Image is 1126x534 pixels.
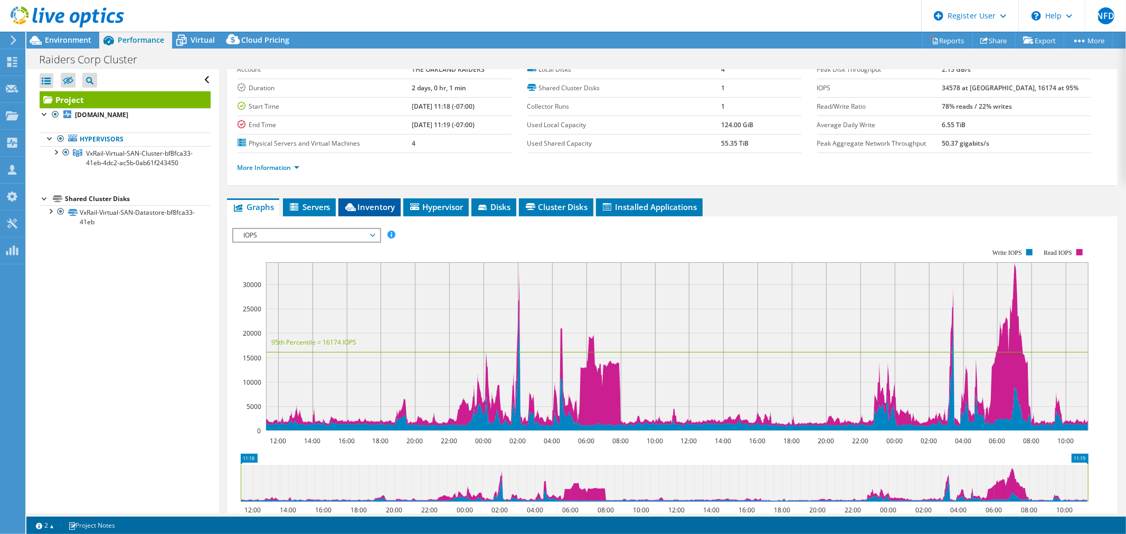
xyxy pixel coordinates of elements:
b: 2.15 GB/s [942,65,971,74]
b: 4 [721,65,725,74]
text: 04:00 [544,436,560,445]
b: 6.55 TiB [942,120,966,129]
label: Average Daily Write [817,120,942,130]
b: [DOMAIN_NAME] [75,110,128,119]
text: 20:00 [818,436,834,445]
span: Performance [118,35,164,45]
label: Physical Servers and Virtual Machines [238,138,412,149]
text: 12:00 [244,506,261,514]
text: 12:00 [680,436,697,445]
text: 12:00 [270,436,286,445]
div: Shared Cluster Disks [65,193,211,205]
b: 2 days, 0 hr, 1 min [412,83,467,92]
label: End Time [238,120,412,130]
text: 16:00 [338,436,355,445]
text: 20:00 [386,506,402,514]
text: 00:00 [880,506,896,514]
label: Account [238,64,412,75]
a: [DOMAIN_NAME] [40,108,211,122]
text: 02:00 [915,506,932,514]
text: 18:00 [774,506,790,514]
text: 10:00 [1057,436,1074,445]
text: 22:00 [441,436,457,445]
text: 00:00 [475,436,491,445]
text: 02:00 [491,506,508,514]
text: 16:00 [739,506,755,514]
b: 78% reads / 22% writes [942,102,1012,111]
text: 10:00 [647,436,663,445]
a: VxRail-Virtual-SAN-Datastore-bf8fca33-41eb [40,205,211,228]
text: 5000 [247,402,261,411]
text: 0 [257,426,261,435]
text: 06:00 [578,436,594,445]
text: 02:00 [509,436,526,445]
text: 00:00 [886,436,903,445]
a: Export [1015,32,1064,49]
b: [DATE] 11:18 (-07:00) [412,102,475,111]
span: Hypervisor [409,202,463,212]
text: 08:00 [612,436,629,445]
text: 06:00 [989,436,1005,445]
span: Servers [288,202,330,212]
text: 18:00 [783,436,800,445]
a: 2 [29,519,61,532]
label: Collector Runs [527,101,722,112]
text: 20000 [243,329,261,338]
text: 95th Percentile = 16174 IOPS [271,338,356,347]
label: Used Shared Capacity [527,138,722,149]
span: Cluster Disks [524,202,588,212]
svg: \n [1032,11,1041,21]
text: 10000 [243,378,261,387]
text: 10:00 [633,506,649,514]
label: Peak Aggregate Network Throughput [817,138,942,149]
text: 00:00 [457,506,473,514]
text: 08:00 [1021,506,1037,514]
span: Disks [477,202,511,212]
text: 25000 [243,304,261,313]
text: 02:00 [921,436,937,445]
a: More [1064,32,1113,49]
label: Start Time [238,101,412,112]
text: 22:00 [421,506,438,514]
label: Peak Disk Throughput [817,64,942,75]
span: Environment [45,35,91,45]
text: 04:00 [527,506,543,514]
a: VxRail-Virtual-SAN-Cluster-bf8fca33-41eb-4dc2-ac5b-0ab61f243450 [40,146,211,169]
b: 55.35 TiB [721,139,749,148]
a: Project [40,91,211,108]
label: Read/Write Ratio [817,101,942,112]
text: 16:00 [749,436,765,445]
text: 06:00 [986,506,1002,514]
b: 34578 at [GEOGRAPHIC_DATA], 16174 at 95% [942,83,1078,92]
b: 124.00 GiB [721,120,753,129]
span: Installed Applications [601,202,697,212]
a: Hypervisors [40,132,211,146]
b: THE OAKLAND RAIDERS [412,65,485,74]
text: 30000 [243,280,261,289]
text: 14:00 [280,506,296,514]
b: [DATE] 11:19 (-07:00) [412,120,475,129]
a: More Information [238,163,299,172]
text: 15000 [243,354,261,363]
text: Write IOPS [992,249,1022,256]
text: 14:00 [715,436,731,445]
text: 20:00 [406,436,423,445]
label: Used Local Capacity [527,120,722,130]
text: 16:00 [315,506,332,514]
h1: Raiders Corp Cluster [34,54,154,65]
span: VxRail-Virtual-SAN-Cluster-bf8fca33-41eb-4dc2-ac5b-0ab61f243450 [86,149,193,167]
a: Reports [922,32,973,49]
label: IOPS [817,83,942,93]
text: 18:00 [351,506,367,514]
span: Virtual [191,35,215,45]
text: 08:00 [1023,436,1039,445]
text: 04:00 [950,506,967,514]
text: 22:00 [852,436,868,445]
text: 20:00 [809,506,826,514]
text: 10:00 [1056,506,1073,514]
span: Cloud Pricing [241,35,289,45]
label: Duration [238,83,412,93]
b: 1 [721,102,725,111]
span: Graphs [232,202,274,212]
span: IOPS [239,229,374,242]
